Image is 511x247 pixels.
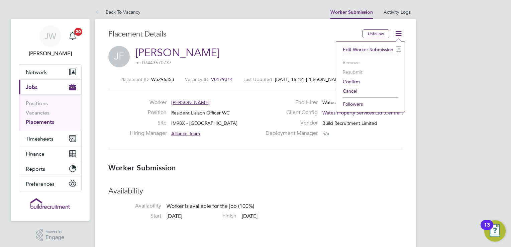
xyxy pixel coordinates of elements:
span: Powered by [45,229,64,235]
label: Client Config [262,109,318,116]
li: Remove [339,58,401,67]
label: Site [130,119,167,127]
span: [PERSON_NAME] [306,76,343,82]
button: Timesheets [19,131,81,146]
label: Deployment Manager [262,130,318,137]
li: Cancel [339,86,401,96]
label: Placement ID [120,76,148,82]
span: JF [108,46,130,67]
b: Worker Submission [108,163,176,172]
a: JW[PERSON_NAME] [19,25,82,58]
span: Wates Property Services Limited [322,99,391,105]
span: Engage [45,235,64,240]
button: Preferences [19,176,81,191]
span: [DATE] [242,213,258,220]
h3: Availability [108,186,403,196]
span: m: 07443570737 [135,60,172,66]
a: [PERSON_NAME] [135,46,220,59]
label: Last Updated [243,76,272,82]
i: e [396,46,401,52]
span: [PERSON_NAME] [171,99,210,105]
label: Finish [184,213,236,220]
span: Josh Wakefield [19,50,82,58]
button: Network [19,65,81,79]
span: Preferences [26,181,55,187]
a: Back To Vacancy [95,9,140,15]
button: Open Resource Center, 13 new notifications [484,220,506,242]
a: Go to home page [19,198,82,209]
img: buildrec-logo-retina.png [30,198,70,209]
li: Followers [339,99,401,109]
label: Availability [108,202,161,210]
nav: Main navigation [11,19,90,221]
span: Build Recruitment Limited [322,120,377,126]
div: 13 [484,225,490,234]
label: End Hirer [262,99,318,106]
label: Vendor [262,119,318,127]
button: Reports [19,161,81,176]
span: [DATE] 16:12 - [275,76,306,82]
button: Unfollow [363,29,389,38]
label: Vacancy ID [185,76,208,82]
span: n/a [322,131,329,137]
span: Alliance Team [171,131,200,137]
h3: Placement Details [108,29,357,39]
li: Edit Worker Submission [339,45,401,54]
a: Worker Submission [330,9,373,15]
span: Network [26,69,47,75]
button: Jobs [19,80,81,94]
li: Confirm [339,77,401,86]
a: Positions [26,100,48,106]
label: Position [130,109,167,116]
span: WS296353 [151,76,174,82]
span: Finance [26,151,44,157]
a: 20 [66,25,79,47]
label: Start [108,213,161,220]
span: [DATE] [167,213,182,220]
span: Jobs [26,84,37,90]
label: Hiring Manager [130,130,167,137]
span: Worker is available for the job (100%) [167,203,254,210]
span: Wates Property Services Ltd (Central… [322,110,405,116]
label: Worker [130,99,167,106]
a: Powered byEngage [36,229,65,242]
span: Resident Liaison Officer WC [171,110,230,116]
span: IM98X - [GEOGRAPHIC_DATA] [171,120,237,126]
div: Jobs [19,94,81,131]
a: Placements [26,119,54,125]
a: Activity Logs [384,9,411,15]
span: JW [44,32,56,40]
span: 20 [74,28,82,36]
span: V0179314 [211,76,233,82]
span: Reports [26,166,45,172]
li: Resubmit [339,67,401,77]
button: Finance [19,146,81,161]
a: Vacancies [26,109,49,116]
span: Timesheets [26,136,54,142]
